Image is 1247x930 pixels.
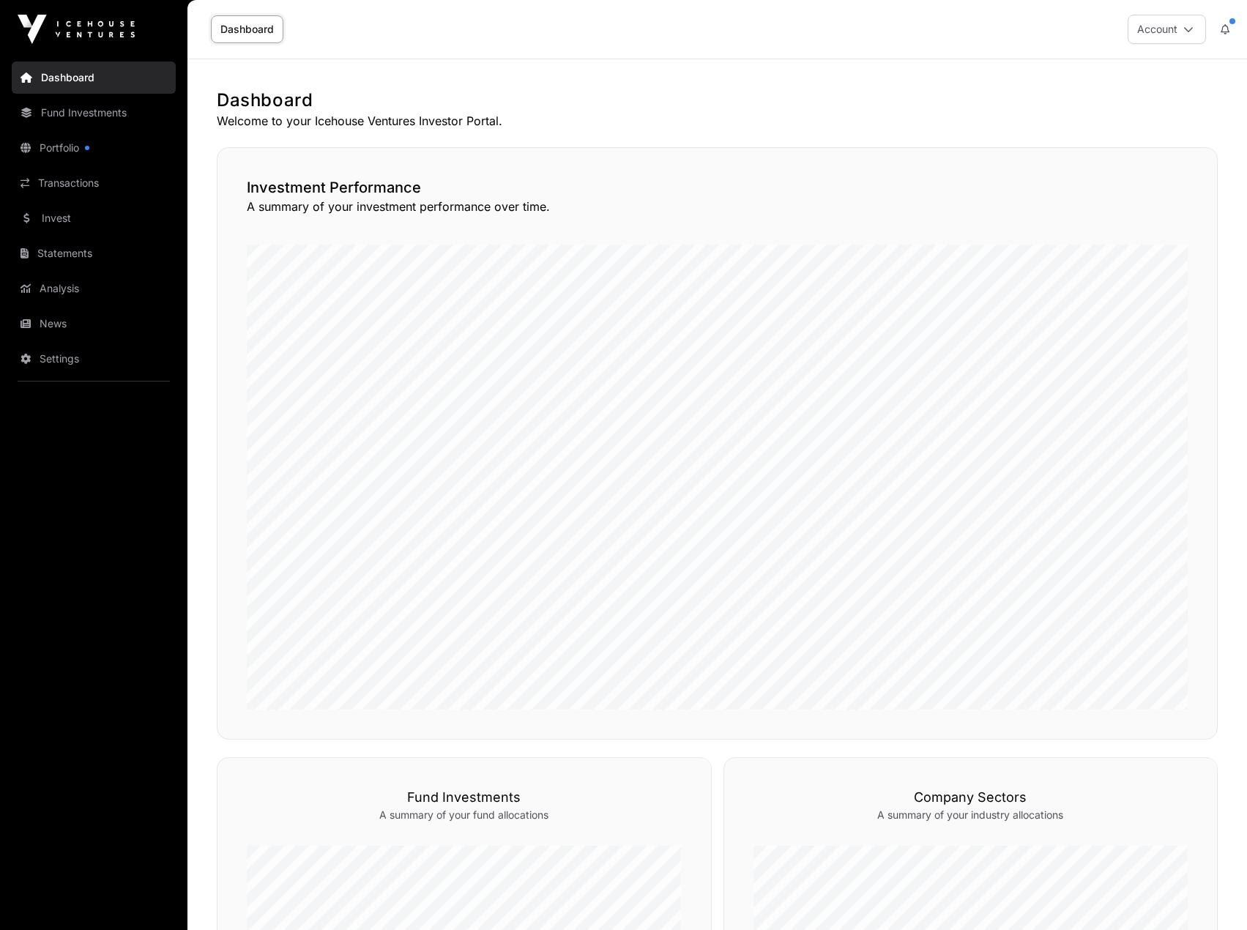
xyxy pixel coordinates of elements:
[12,132,176,164] a: Portfolio
[12,343,176,375] a: Settings
[247,808,682,822] p: A summary of your fund allocations
[247,177,1188,198] h2: Investment Performance
[12,97,176,129] a: Fund Investments
[211,15,283,43] a: Dashboard
[217,112,1218,130] p: Welcome to your Icehouse Ventures Investor Portal.
[12,62,176,94] a: Dashboard
[18,15,135,44] img: Icehouse Ventures Logo
[12,167,176,199] a: Transactions
[753,808,1188,822] p: A summary of your industry allocations
[217,89,1218,112] h1: Dashboard
[247,787,682,808] h3: Fund Investments
[753,787,1188,808] h3: Company Sectors
[1128,15,1206,44] button: Account
[12,202,176,234] a: Invest
[247,198,1188,215] p: A summary of your investment performance over time.
[12,272,176,305] a: Analysis
[12,308,176,340] a: News
[12,237,176,269] a: Statements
